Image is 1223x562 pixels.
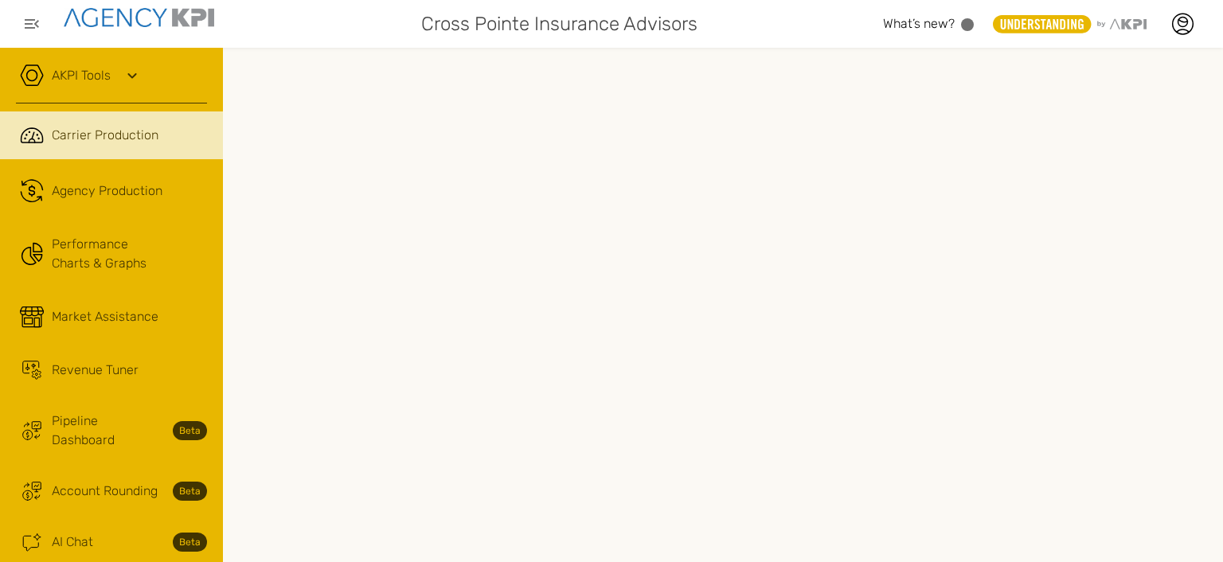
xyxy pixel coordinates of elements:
[52,181,162,201] span: Agency Production
[883,16,955,31] span: What’s new?
[52,307,158,326] span: Market Assistance
[52,412,163,450] span: Pipeline Dashboard
[173,421,207,440] strong: Beta
[421,10,697,38] span: Cross Pointe Insurance Advisors
[52,533,93,552] span: AI Chat
[52,126,158,145] span: Carrier Production
[64,8,214,27] img: agencykpi-logo-550x69-2d9e3fa8.png
[173,482,207,501] strong: Beta
[52,66,111,85] a: AKPI Tools
[52,361,139,380] span: Revenue Tuner
[173,533,207,552] strong: Beta
[52,482,158,501] span: Account Rounding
